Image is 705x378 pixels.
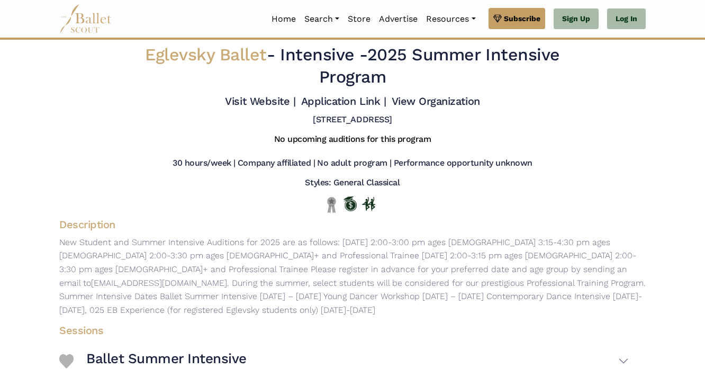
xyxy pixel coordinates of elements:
h4: Sessions [51,323,637,337]
a: Subscribe [489,8,545,29]
a: Resources [422,8,480,30]
a: Search [300,8,344,30]
span: Subscribe [504,13,540,24]
a: Advertise [375,8,422,30]
a: Sign Up [554,8,599,30]
img: Local [325,196,338,213]
img: gem.svg [493,13,502,24]
a: Store [344,8,375,30]
a: Application Link | [301,95,386,107]
h5: Company affiliated | [238,158,315,169]
h5: 30 hours/week | [173,158,236,169]
button: Ballet Summer Intensive [86,346,629,376]
a: Home [267,8,300,30]
span: Eglevsky Ballet [145,44,267,65]
p: New Student and Summer Intensive Auditions for 2025 are as follows: [DATE] 2:00-3:00 pm ages [DEM... [51,236,654,317]
a: View Organization [392,95,480,107]
h5: Performance opportunity unknown [394,158,532,169]
h4: Description [51,218,654,231]
img: Heart [59,354,74,368]
span: Intensive - [280,44,367,65]
h5: [STREET_ADDRESS] [313,114,392,125]
h5: No upcoming auditions for this program [274,134,431,145]
h5: Styles: General Classical [305,177,400,188]
img: Offers Scholarship [344,196,357,211]
img: In Person [362,197,375,211]
h3: Ballet Summer Intensive [86,350,247,368]
h2: - 2025 Summer Intensive Program [110,44,595,88]
a: Log In [607,8,646,30]
h5: No adult program | [317,158,391,169]
a: Visit Website | [225,95,295,107]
